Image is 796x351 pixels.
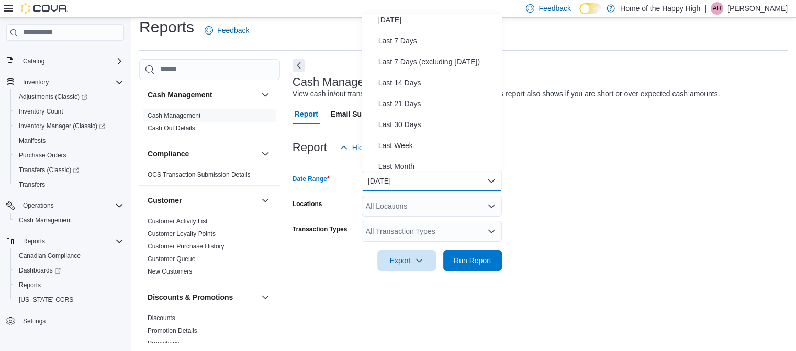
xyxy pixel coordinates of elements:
span: Reports [19,235,124,247]
a: Inventory Manager (Classic) [15,120,109,132]
span: Last 14 Days [378,76,498,89]
label: Locations [293,200,322,208]
button: Next [293,59,305,72]
span: Cash Management [15,214,124,227]
span: Purchase Orders [15,149,124,162]
button: Discounts & Promotions [259,291,272,303]
a: Reports [15,279,45,291]
button: Customer [148,195,257,206]
span: Feedback [539,3,570,14]
button: Export [377,250,436,271]
label: Date Range [293,175,330,183]
a: Transfers (Classic) [10,163,128,177]
span: Cash Out Details [148,124,195,132]
span: Manifests [15,134,124,147]
h3: Discounts & Promotions [148,292,233,302]
button: Operations [19,199,58,212]
span: Last 21 Days [378,97,498,110]
div: Compliance [139,168,280,185]
input: Dark Mode [579,3,601,14]
span: [DATE] [378,14,498,26]
button: Catalog [2,54,128,69]
a: Transfers (Classic) [15,164,83,176]
button: [US_STATE] CCRS [10,292,128,307]
button: Compliance [148,149,257,159]
span: Inventory Count [19,107,63,116]
span: Catalog [23,57,44,65]
span: Export [384,250,430,271]
button: Discounts & Promotions [148,292,257,302]
div: Cash Management [139,109,280,139]
button: Settings [2,313,128,329]
button: Inventory [19,76,53,88]
div: Select listbox [362,14,502,171]
button: Open list of options [487,227,496,235]
a: Inventory Manager (Classic) [10,119,128,133]
span: Last 30 Days [378,118,498,131]
span: Adjustments (Classic) [19,93,87,101]
span: Washington CCRS [15,293,124,306]
a: OCS Transaction Submission Details [148,171,251,178]
span: Inventory [23,78,49,86]
a: Inventory Count [15,105,68,118]
a: Transfers [15,178,49,191]
span: Canadian Compliance [15,250,124,262]
span: New Customers [148,267,192,276]
span: Adjustments (Classic) [15,90,124,103]
span: Feedback [217,25,249,36]
button: Operations [2,198,128,213]
button: Reports [19,235,49,247]
a: Dashboards [15,264,65,277]
a: New Customers [148,268,192,275]
a: Promotions [148,339,180,347]
button: Canadian Compliance [10,248,128,263]
span: Last Week [378,139,498,152]
h3: Customer [148,195,182,206]
span: Reports [23,237,45,245]
span: Cash Management [19,216,72,224]
span: AH [713,2,722,15]
span: Promotions [148,339,180,347]
span: Operations [23,201,54,210]
span: Discounts [148,314,175,322]
img: Cova [21,3,68,14]
span: Promotion Details [148,326,197,335]
span: Run Report [454,255,491,266]
p: | [704,2,707,15]
span: Purchase Orders [19,151,66,160]
button: Inventory [2,75,128,89]
span: Customer Purchase History [148,242,225,251]
button: Run Report [443,250,502,271]
span: Reports [19,281,41,289]
a: Dashboards [10,263,128,278]
span: Last 7 Days (excluding [DATE]) [378,55,498,68]
span: Inventory [19,76,124,88]
a: Adjustments (Classic) [10,89,128,104]
button: Inventory Count [10,104,128,119]
span: Canadian Compliance [19,252,81,260]
p: Home of the Happy High [620,2,700,15]
span: Inventory Count [15,105,124,118]
div: Customer [139,215,280,282]
span: Transfers (Classic) [15,164,124,176]
p: [PERSON_NAME] [727,2,788,15]
button: Transfers [10,177,128,192]
span: Transfers [19,180,45,189]
button: Reports [2,234,128,248]
button: Reports [10,278,128,292]
span: Catalog [19,55,124,67]
a: [US_STATE] CCRS [15,293,77,306]
button: Cash Management [148,89,257,100]
span: Last Month [378,160,498,173]
span: Last 7 Days [378,35,498,47]
button: Manifests [10,133,128,148]
span: Reports [15,279,124,291]
span: Dark Mode [579,14,580,15]
span: Transfers [15,178,124,191]
a: Customer Queue [148,255,195,263]
a: Adjustments (Classic) [15,90,92,103]
span: Manifests [19,137,46,145]
button: [DATE] [362,171,502,191]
